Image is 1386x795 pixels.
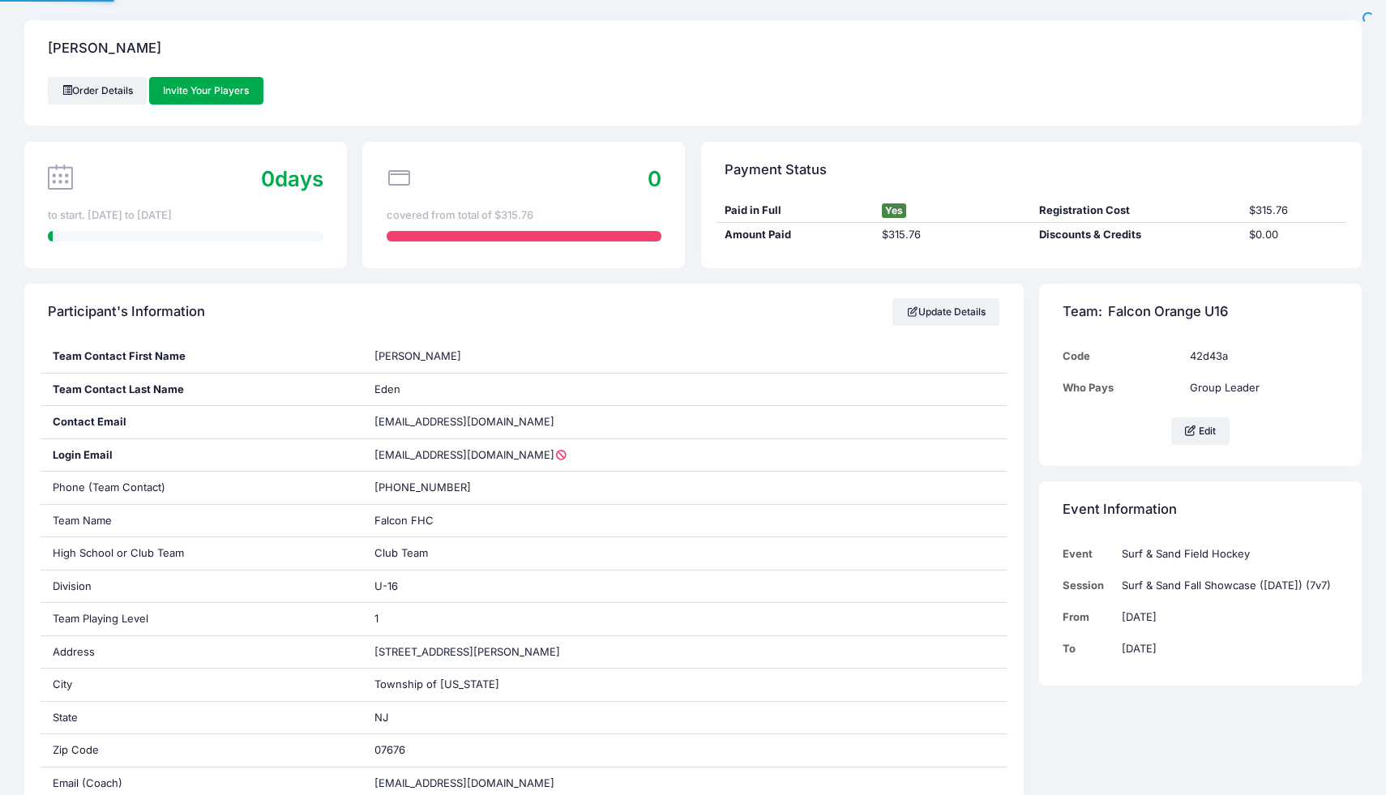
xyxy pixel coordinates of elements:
span: Falcon Orange U16 [1108,304,1228,320]
span: Eden [374,383,400,395]
div: City [41,669,363,701]
h4: Team: [1063,289,1228,336]
span: 1 [374,612,379,625]
span: [PHONE_NUMBER] [374,481,471,494]
div: Address [41,636,363,669]
div: Team Name [41,505,363,537]
div: Division [41,571,363,603]
a: Invite Your Players [149,77,263,105]
span: Falcon FHC [374,514,434,527]
span: Township of [US_STATE] [374,677,499,690]
div: to start. [DATE] to [DATE] [48,207,323,224]
div: Contact Email [41,406,363,438]
h4: Event Information [1063,487,1177,533]
td: From [1063,601,1114,633]
div: Registration Cost [1031,203,1241,219]
a: Update Details [892,298,1000,326]
div: High School or Club Team [41,537,363,570]
div: $0.00 [1241,227,1345,243]
div: $315.76 [874,227,1031,243]
td: [DATE] [1114,601,1338,633]
span: 0 [261,166,275,191]
button: Edit [1171,417,1230,445]
div: Discounts & Credits [1031,227,1241,243]
td: Surf & Sand Fall Showcase ([DATE]) (7v7) [1114,570,1338,601]
span: 0 [648,166,661,191]
span: Unsubscribed [554,450,567,460]
h4: Payment Status [725,147,827,193]
div: Paid in Full [717,203,874,219]
div: State [41,702,363,734]
td: Group Leader [1182,372,1338,404]
span: Club Team [374,546,428,559]
div: days [261,163,323,194]
span: [PERSON_NAME] [374,349,461,362]
td: To [1063,633,1114,665]
div: $315.76 [1241,203,1345,219]
div: Login Email [41,439,363,472]
span: [EMAIL_ADDRESS][DOMAIN_NAME] [374,776,554,789]
span: [EMAIL_ADDRESS][DOMAIN_NAME] [374,415,554,428]
td: [DATE] [1114,633,1338,665]
div: Amount Paid [717,227,874,243]
td: 42d43a [1182,340,1338,372]
span: 07676 [374,743,405,756]
div: Team Contact First Name [41,340,363,373]
div: Team Contact Last Name [41,374,363,406]
span: [EMAIL_ADDRESS][DOMAIN_NAME] [374,447,577,464]
td: Event [1063,538,1114,570]
span: [STREET_ADDRESS][PERSON_NAME] [374,645,560,658]
td: Session [1063,570,1114,601]
div: Zip Code [41,734,363,767]
div: covered from total of $315.76 [387,207,661,224]
span: NJ [374,711,388,724]
span: Yes [882,203,906,218]
td: Surf & Sand Field Hockey [1114,538,1338,570]
div: Team Playing Level [41,603,363,635]
h4: Participant's Information [48,289,205,336]
h4: [PERSON_NAME] [48,26,161,72]
td: Code [1063,340,1182,372]
div: Phone (Team Contact) [41,472,363,504]
td: Who Pays [1063,372,1182,404]
a: Order Details [48,77,147,105]
span: U-16 [374,579,398,592]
